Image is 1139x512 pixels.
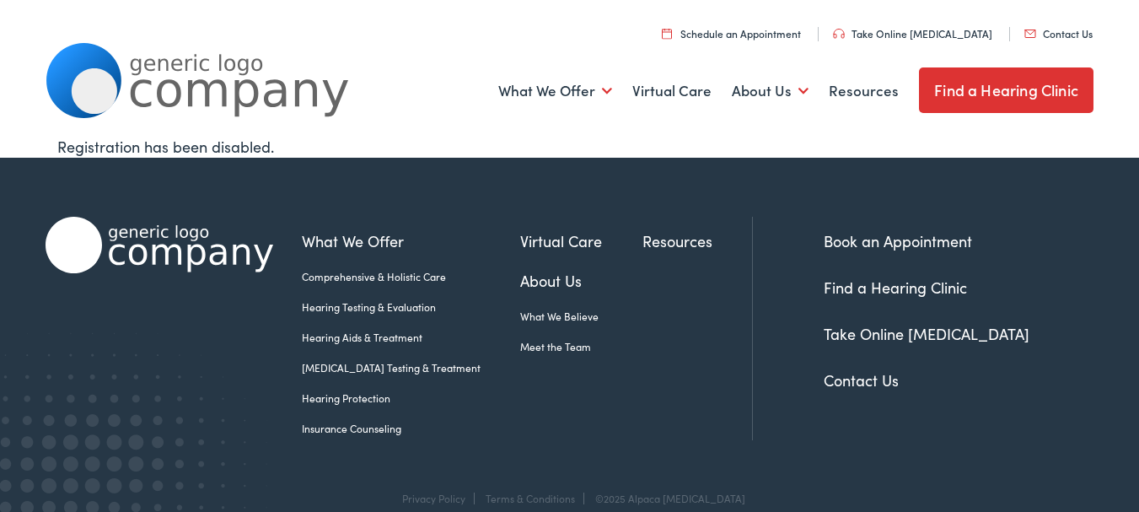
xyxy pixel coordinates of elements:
a: What We Believe [520,309,642,324]
a: Comprehensive & Holistic Care [302,269,520,284]
a: Find a Hearing Clinic [919,67,1093,113]
a: Resources [642,229,752,252]
img: utility icon [662,28,672,39]
a: Hearing Testing & Evaluation [302,299,520,315]
a: Contact Us [1024,26,1093,40]
a: Terms & Conditions [486,491,575,505]
a: Virtual Care [520,229,642,252]
img: utility icon [833,29,845,39]
a: Insurance Counseling [302,421,520,436]
a: Book an Appointment [824,230,972,251]
a: Hearing Aids & Treatment [302,330,520,345]
a: What We Offer [302,229,520,252]
a: What We Offer [498,60,612,122]
a: Hearing Protection [302,391,520,406]
a: Take Online [MEDICAL_DATA] [824,323,1029,344]
a: Find a Hearing Clinic [824,277,967,298]
div: Registration has been disabled. [57,135,1083,158]
div: ©2025 Alpaca [MEDICAL_DATA] [587,493,745,504]
a: Resources [829,60,899,122]
a: Contact Us [824,369,899,391]
a: Take Online [MEDICAL_DATA] [833,26,992,40]
a: About Us [520,269,642,292]
img: Alpaca Audiology [46,217,273,273]
a: About Us [732,60,809,122]
a: Privacy Policy [402,491,465,505]
a: [MEDICAL_DATA] Testing & Treatment [302,360,520,375]
a: Schedule an Appointment [662,26,801,40]
a: Virtual Care [632,60,712,122]
img: utility icon [1024,30,1036,38]
a: Meet the Team [520,339,642,354]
